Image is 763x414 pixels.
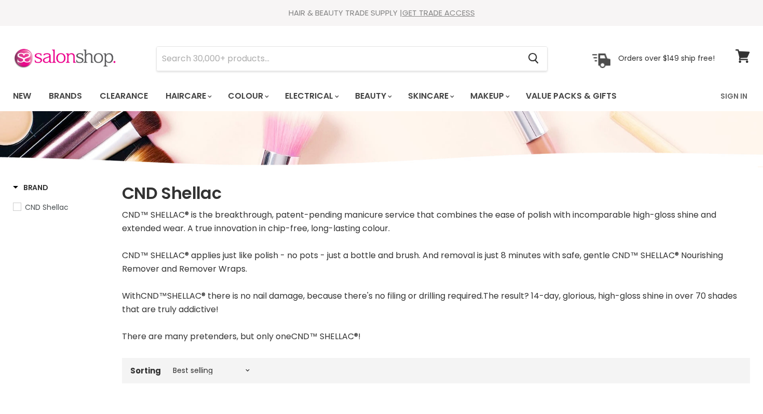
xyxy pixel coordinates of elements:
a: Electrical [277,85,345,107]
button: Search [520,47,547,71]
a: Beauty [347,85,398,107]
a: GET TRADE ACCESS [402,7,475,18]
span: There are many pretenders, but only one [122,330,291,342]
span: CND Shellac [25,202,69,212]
a: Sign In [714,85,754,107]
span: CND™ SHELLAC®! [291,330,361,342]
label: Sorting [130,366,161,375]
a: Colour [220,85,275,107]
a: Haircare [158,85,218,107]
ul: Main menu [5,81,670,111]
a: New [5,85,39,107]
span: CND™ [141,290,167,302]
h3: Brand [13,182,48,193]
a: CND Shellac [13,202,109,213]
a: Skincare [400,85,460,107]
p: Orders over $149 ship free! [618,54,715,63]
form: Product [156,46,548,71]
a: Brands [41,85,90,107]
span: The result? 14-day, glorious, high-gloss shine in over 70 shades that are truly addictive! [122,290,737,315]
a: Clearance [92,85,156,107]
span: SHELLAC® there is no nail damage, because there's no filing or drilling required. [167,290,483,302]
a: Value Packs & Gifts [518,85,624,107]
input: Search [157,47,520,71]
a: Makeup [462,85,516,107]
span: With [122,290,141,302]
span: CND™ SHELLAC® applies just like polish - no pots - just a bottle and brush. And removal is just 8... [122,249,723,275]
h1: CND Shellac [122,182,750,204]
span: CND™ SHELLAC® is the breakthrough, patent-pending manicure service that combines the ease of poli... [122,209,716,234]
